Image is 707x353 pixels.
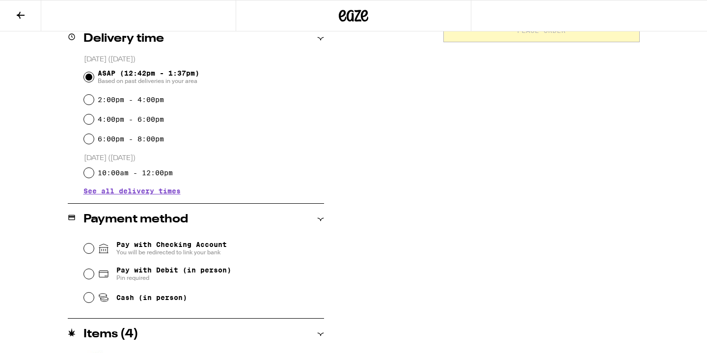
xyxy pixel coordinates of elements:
label: 10:00am - 12:00pm [98,169,173,177]
span: ASAP (12:42pm - 1:37pm) [98,69,199,85]
span: Cash (in person) [116,294,187,301]
label: 6:00pm - 8:00pm [98,135,164,143]
h2: Items ( 4 ) [83,328,138,340]
span: Pay with Debit (in person) [116,266,231,274]
span: Based on past deliveries in your area [98,77,199,85]
label: 4:00pm - 6:00pm [98,115,164,123]
h2: Payment method [83,214,188,225]
span: Pin required [116,274,231,282]
button: See all delivery times [83,188,181,194]
span: You will be redirected to link your bank [116,248,227,256]
span: Hi. Need any help? [6,7,71,15]
p: [DATE] ([DATE]) [84,154,324,163]
p: [DATE] ([DATE]) [84,55,324,64]
span: Place Order [517,27,566,34]
label: 2:00pm - 4:00pm [98,96,164,104]
h2: Delivery time [83,33,164,45]
span: Pay with Checking Account [116,241,227,256]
